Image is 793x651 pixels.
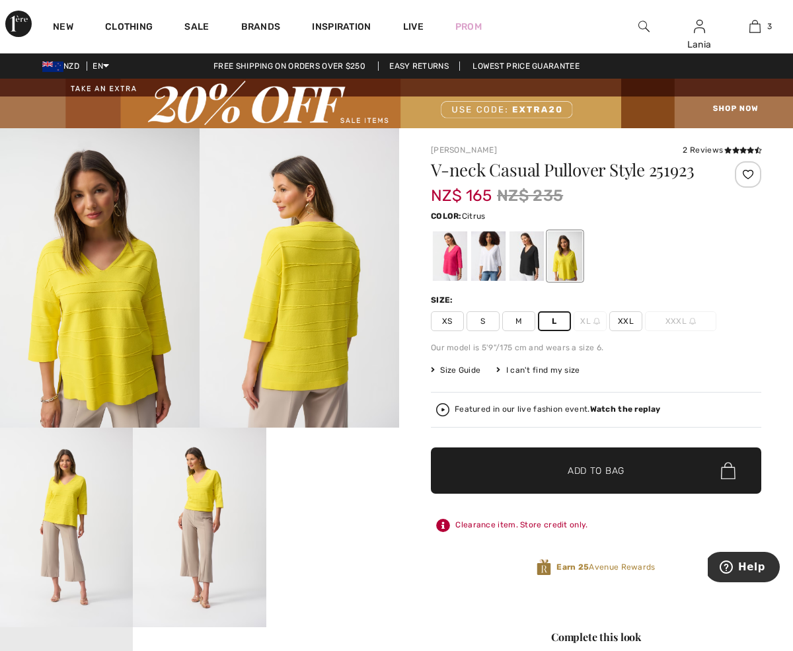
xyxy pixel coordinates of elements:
[721,462,736,479] img: Bag.svg
[403,20,424,34] a: Live
[728,19,782,34] a: 3
[266,428,399,494] video: Your browser does not support the video tag.
[556,561,655,573] span: Avenue Rewards
[708,552,780,585] iframe: Opens a widget where you can find more information
[431,364,480,376] span: Size Guide
[184,21,209,35] a: Sale
[638,19,650,34] img: search the website
[455,405,660,414] div: Featured in our live fashion event.
[53,21,73,35] a: New
[431,173,492,205] span: NZ$ 165
[496,364,580,376] div: I can't find my size
[200,128,399,428] img: V-Neck Casual Pullover Style 251923. 2
[378,61,460,71] a: Easy Returns
[455,20,482,34] a: Prom
[471,231,506,281] div: Vanilla 30
[767,20,772,32] span: 3
[431,161,706,178] h1: V-neck Casual Pullover Style 251923
[694,19,705,34] img: My Info
[467,311,500,331] span: S
[609,311,642,331] span: XXL
[436,403,449,416] img: Watch the replay
[241,21,281,35] a: Brands
[593,318,600,325] img: ring-m.svg
[431,294,456,306] div: Size:
[537,558,551,576] img: Avenue Rewards
[431,211,462,221] span: Color:
[749,19,761,34] img: My Bag
[672,38,726,52] div: Lania
[5,11,32,37] img: 1ère Avenue
[42,61,63,72] img: New Zealand Dollar
[203,61,376,71] a: Free shipping on orders over $250
[683,144,761,156] div: 2 Reviews
[431,342,761,354] div: Our model is 5'9"/175 cm and wears a size 6.
[462,61,590,71] a: Lowest Price Guarantee
[431,514,761,537] div: Clearance item. Store credit only.
[42,61,85,71] span: NZD
[462,211,486,221] span: Citrus
[689,318,696,325] img: ring-m.svg
[568,464,624,478] span: Add to Bag
[105,21,153,35] a: Clothing
[548,231,582,281] div: Citrus
[497,184,563,208] span: NZ$ 235
[574,311,607,331] span: XL
[431,311,464,331] span: XS
[433,231,467,281] div: Geranium
[93,61,109,71] span: EN
[590,404,661,414] strong: Watch the replay
[510,231,544,281] div: Black
[312,21,371,35] span: Inspiration
[556,562,589,572] strong: Earn 25
[431,629,761,645] div: Complete this look
[645,311,716,331] span: XXXL
[431,145,497,155] a: [PERSON_NAME]
[538,311,571,331] span: L
[431,447,761,494] button: Add to Bag
[133,428,266,627] img: V-Neck Casual Pullover Style 251923. 4
[694,20,705,32] a: Sign In
[502,311,535,331] span: M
